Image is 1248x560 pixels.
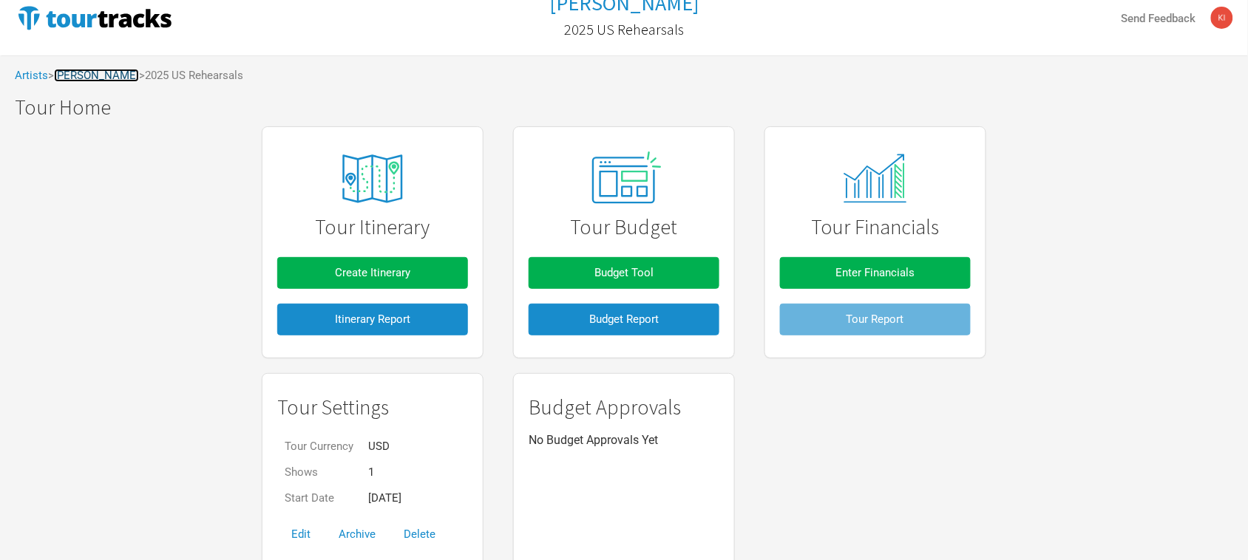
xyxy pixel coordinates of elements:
a: 2025 US Rehearsals [564,14,684,45]
button: Tour Report [780,304,971,335]
button: Edit [277,519,325,550]
button: Archive [325,519,390,550]
button: Itinerary Report [277,304,468,335]
span: Budget Report [589,313,659,326]
h1: Tour Financials [780,216,971,239]
span: Enter Financials [836,266,915,279]
span: > [48,70,139,81]
strong: Send Feedback [1122,12,1196,25]
p: No Budget Approvals Yet [529,434,719,447]
span: > 2025 US Rehearsals [139,70,243,81]
td: [DATE] [361,485,409,511]
button: Enter Financials [780,257,971,289]
img: TourTracks [15,3,174,33]
h2: 2025 US Rehearsals [564,21,684,38]
td: Tour Currency [277,434,361,460]
h1: Budget Approvals [529,396,719,419]
a: Create Itinerary [277,250,468,296]
button: Delete [390,519,450,550]
span: Budget Tool [594,266,654,279]
a: Budget Tool [529,250,719,296]
h1: Tour Settings [277,396,468,419]
img: Kimberley [1211,7,1233,29]
td: Start Date [277,485,361,511]
span: Itinerary Report [335,313,410,326]
a: Budget Report [529,296,719,343]
span: Tour Report [847,313,904,326]
img: tourtracks_14_icons_monitor.svg [835,154,915,203]
h1: Tour Itinerary [277,216,468,239]
a: [PERSON_NAME] [54,69,139,82]
a: Artists [15,69,48,82]
span: Create Itinerary [335,266,410,279]
a: Enter Financials [780,250,971,296]
a: Itinerary Report [277,296,468,343]
h1: Tour Home [15,96,1248,119]
img: tourtracks_icons_FA_06_icons_itinerary.svg [317,144,428,214]
img: tourtracks_02_icon_presets.svg [574,148,674,210]
a: Edit [277,527,325,541]
button: Budget Report [529,304,719,335]
td: Shows [277,460,361,485]
h1: Tour Budget [529,216,719,239]
td: USD [361,434,409,460]
a: Tour Report [780,296,971,343]
td: 1 [361,460,409,485]
button: Create Itinerary [277,257,468,289]
button: Budget Tool [529,257,719,289]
